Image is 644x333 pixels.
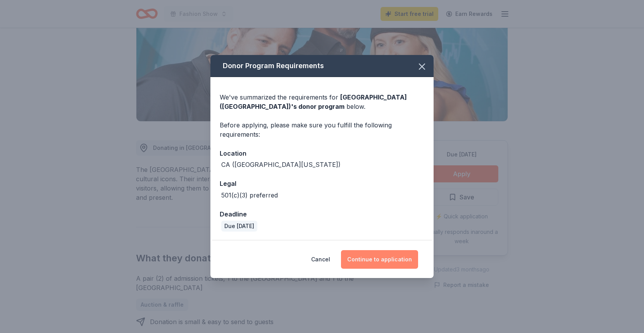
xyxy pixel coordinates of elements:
[220,209,424,219] div: Deadline
[341,250,418,269] button: Continue to application
[220,148,424,158] div: Location
[210,55,434,77] div: Donor Program Requirements
[221,191,278,200] div: 501(c)(3) preferred
[220,93,424,111] div: We've summarized the requirements for below.
[221,221,257,232] div: Due [DATE]
[221,160,341,169] div: CA ([GEOGRAPHIC_DATA][US_STATE])
[220,120,424,139] div: Before applying, please make sure you fulfill the following requirements:
[311,250,330,269] button: Cancel
[220,179,424,189] div: Legal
